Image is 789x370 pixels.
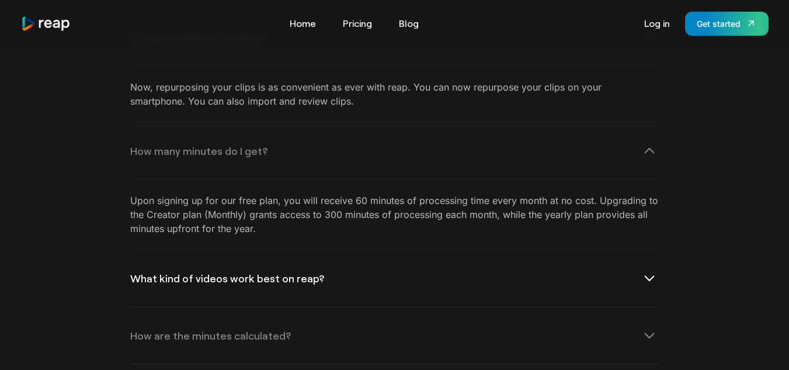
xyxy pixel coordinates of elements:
[284,14,322,33] a: Home
[130,330,291,341] div: How are the minutes calculated?
[337,14,378,33] a: Pricing
[130,80,659,108] p: Now, repurposing your clips is as convenient as ever with reap. You can now repurpose your clips ...
[21,16,71,32] a: home
[21,16,71,32] img: reap logo
[697,18,741,30] div: Get started
[685,12,769,36] a: Get started
[130,273,324,283] div: What kind of videos work best on reap?
[638,14,676,33] a: Log in
[130,146,267,156] div: How many minutes do I get?
[130,193,659,236] p: Upon signing up for our free plan, you will receive 60 minutes of processing time every month at ...
[393,14,425,33] a: Blog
